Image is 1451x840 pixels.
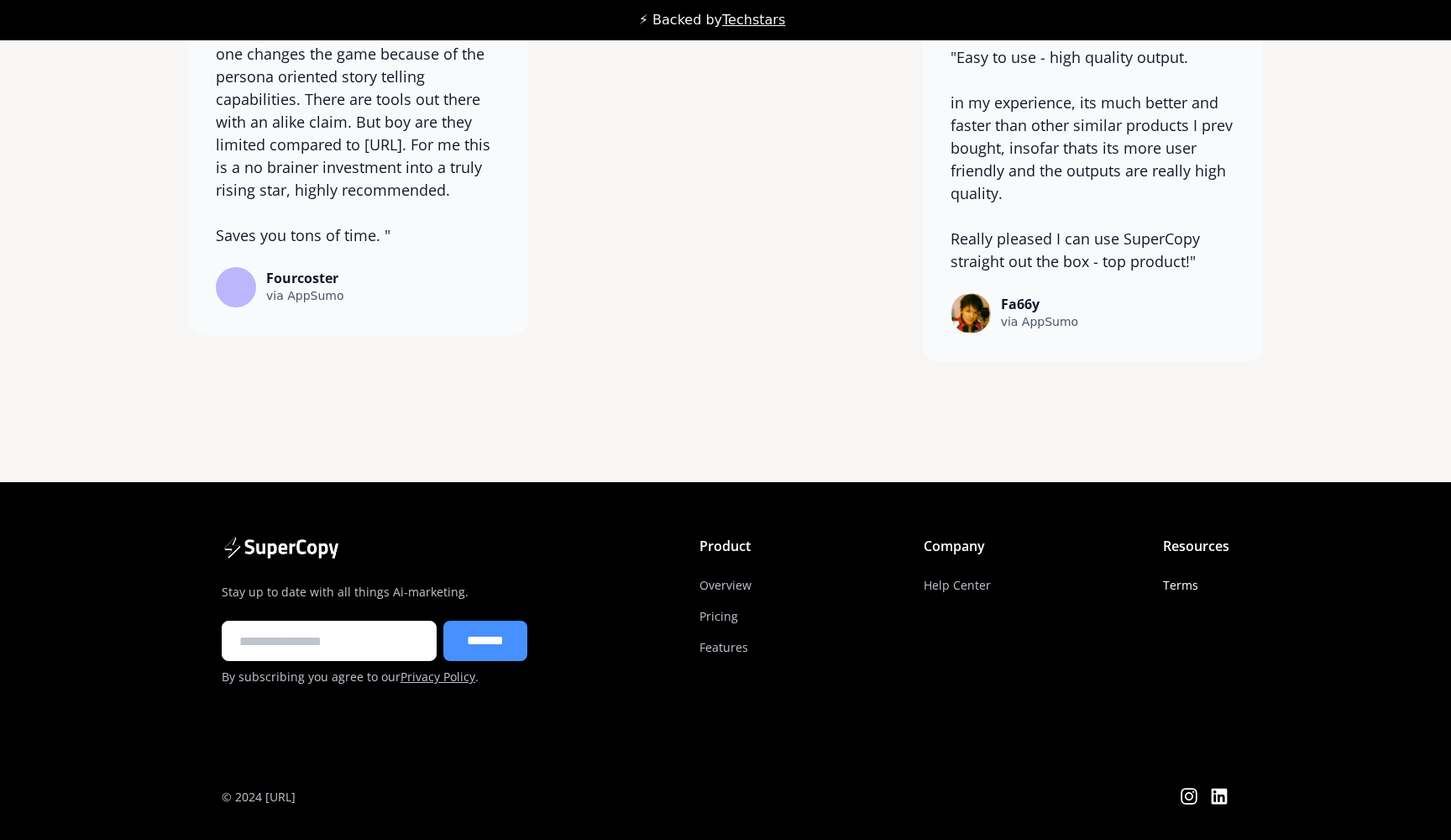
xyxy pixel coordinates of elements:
div: Fourcoster [266,270,344,286]
div: via AppSumo [1001,313,1079,331]
form: Footer 1 Form [222,621,527,685]
a: Features [699,632,748,663]
a: Overview [699,570,752,601]
div: By subscribing you agree to our . [222,668,527,685]
div: via AppSumo [266,287,344,305]
div: Product [699,536,751,556]
div: Stay up to date with all things Ai-marketing. [222,583,527,601]
div: Company [924,536,985,556]
div: ⚡ Backed by [639,12,785,29]
a: Privacy Policy [401,669,475,685]
div: Fa66y [1001,297,1079,312]
a: Terms [1163,570,1198,601]
div: "Easy to use - high quality output. in my experience, its much better and faster than other simil... [951,46,1235,273]
a: Pricing [699,601,738,632]
a: Help Center [924,570,991,601]
div: Resources [1163,536,1229,556]
a: Techstars [722,12,785,28]
div: © 2024 [URL] [222,788,296,806]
